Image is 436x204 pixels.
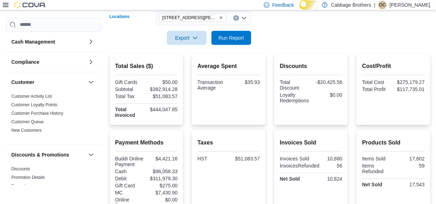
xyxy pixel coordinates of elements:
[272,1,294,8] span: Feedback
[395,86,425,92] div: $117,735.01
[115,169,145,174] div: Cash
[148,176,177,181] div: $311,979.30
[280,62,342,70] h2: Discounts
[11,175,45,180] a: Promotion Details
[11,166,30,172] span: Discounts
[11,93,52,99] span: Customer Activity List
[219,16,223,20] button: Remove 830 Upper James Street from selection in this group
[390,1,430,9] p: [PERSON_NAME]
[11,128,41,133] a: New Customers
[312,92,342,98] div: $0.00
[211,31,251,45] button: Run Report
[115,62,178,70] h2: Total Sales ($)
[280,79,310,91] div: Total Discount
[362,79,392,85] div: Total Cost
[395,79,425,85] div: $275,179.27
[233,15,239,21] button: Clear input
[219,34,244,41] span: Run Report
[362,138,425,147] h2: Products Sold
[148,93,177,99] div: $51,083.57
[374,1,375,9] p: |
[87,38,95,46] button: Cash Management
[11,38,85,45] button: Cash Management
[395,182,425,187] div: 17,543
[362,163,392,174] div: Items Refunded
[115,176,145,181] div: Debit
[197,62,260,70] h2: Average Spent
[115,138,178,147] h2: Payment Methods
[162,14,217,21] span: [STREET_ADDRESS][PERSON_NAME]
[11,183,33,188] a: Promotions
[11,58,39,66] h3: Compliance
[11,151,69,158] h3: Discounts & Promotions
[115,107,135,118] strong: Total Invoiced
[280,163,319,169] div: InvoicesRefunded
[11,79,85,86] button: Customer
[115,86,145,92] div: Subtotal
[148,107,177,112] div: $444,047.85
[11,127,41,133] span: New Customers
[331,1,372,9] p: Cabbage Brothers
[230,156,260,161] div: $51,083.57
[148,169,177,174] div: $98,058.33
[148,197,177,203] div: $0.00
[11,94,52,99] a: Customer Activity List
[148,79,177,85] div: $50.00
[11,79,34,86] h3: Customer
[197,156,227,161] div: HST
[148,183,177,188] div: $275.00
[11,119,44,125] span: Customer Queue
[230,79,260,85] div: $35.93
[109,14,130,19] label: Locations
[11,102,57,108] span: Customer Loyalty Points
[148,190,177,195] div: $7,430.90
[362,156,392,161] div: Items Sold
[115,156,145,167] div: Buddi Online Payment
[87,58,95,66] button: Compliance
[300,0,318,10] input: Dark Mode
[11,102,57,107] a: Customer Loyalty Points
[395,163,425,169] div: 59
[280,156,310,161] div: Invoices Sold
[280,138,342,147] h2: Invoices Sold
[312,156,342,161] div: 10,880
[115,183,145,188] div: Gift Card
[115,190,145,195] div: MC
[312,176,342,182] div: 10,824
[11,119,44,124] a: Customer Queue
[362,86,392,92] div: Total Profit
[11,38,55,45] h3: Cash Management
[241,15,247,21] button: Open list of options
[197,138,260,147] h2: Taxes
[312,79,342,85] div: -$20,425.56
[11,175,45,180] span: Promotion Details
[197,79,227,91] div: Transaction Average
[14,1,46,8] img: Cova
[379,1,386,9] span: OC
[167,31,206,45] button: Export
[171,31,202,45] span: Export
[362,62,425,70] h2: Cost/Profit
[11,183,33,189] span: Promotions
[11,151,85,158] button: Discounts & Promotions
[87,78,95,86] button: Customer
[395,156,425,161] div: 17,602
[115,79,145,85] div: Gift Cards
[11,111,63,116] a: Customer Purchase History
[159,14,226,22] span: 830 Upper James Street
[87,151,95,159] button: Discounts & Promotions
[148,86,177,92] div: $392,914.28
[6,165,101,197] div: Discounts & Promotions
[115,93,145,99] div: Total Tax
[11,166,30,171] a: Discounts
[280,92,310,103] div: Loyalty Redemptions
[11,110,63,116] span: Customer Purchase History
[378,1,387,9] div: Oliver Coppolino
[11,58,85,66] button: Compliance
[322,163,342,169] div: 56
[148,156,177,161] div: $4,421.16
[362,182,382,187] strong: Net Sold
[6,92,101,144] div: Customer
[280,176,300,182] strong: Net Sold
